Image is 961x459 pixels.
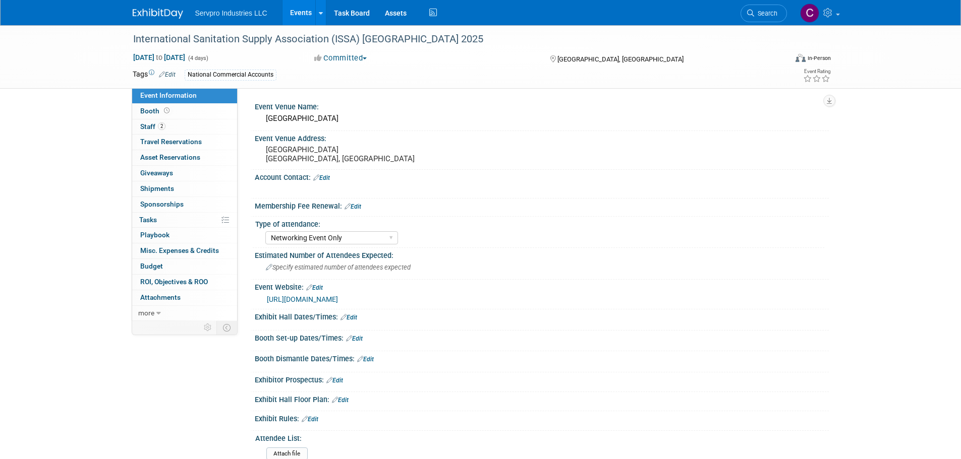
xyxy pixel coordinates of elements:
div: Booth Set-up Dates/Times: [255,331,829,344]
span: Booth not reserved yet [162,107,172,114]
span: Specify estimated number of attendees expected [266,264,411,271]
span: Attachments [140,293,181,301]
a: Edit [159,71,176,78]
a: Tasks [132,213,237,228]
span: Travel Reservations [140,138,202,146]
a: Giveaways [132,166,237,181]
a: Shipments [132,181,237,196]
span: Event Information [140,91,197,99]
img: ExhibitDay [133,9,183,19]
a: Edit [302,416,318,423]
div: [GEOGRAPHIC_DATA] [262,111,821,126]
a: Edit [345,203,361,210]
div: Estimated Number of Attendees Expected: [255,248,829,260]
span: Giveaways [140,169,173,177]
span: Booth [140,107,172,115]
a: Edit [306,284,323,291]
span: more [138,309,154,317]
a: ROI, Objectives & ROO [132,275,237,290]
a: Booth [132,104,237,119]
a: Edit [313,174,330,181]
div: Event Website: [255,280,829,293]
div: National Commercial Accounts [185,70,276,80]
a: Edit [326,377,343,384]
div: Exhibit Hall Dates/Times: [255,309,829,322]
div: Exhibit Rules: [255,411,829,424]
span: ROI, Objectives & ROO [140,278,208,286]
a: Search [741,5,787,22]
a: more [132,306,237,321]
span: Search [754,10,777,17]
a: Budget [132,259,237,274]
a: Travel Reservations [132,135,237,150]
span: Asset Reservations [140,153,200,161]
span: Playbook [140,231,169,239]
td: Tags [133,69,176,81]
div: Membership Fee Renewal: [255,199,829,212]
a: Misc. Expenses & Credits [132,243,237,258]
span: Servpro Industries LLC [195,9,267,17]
a: Edit [346,335,363,342]
div: Exhibitor Prospectus: [255,372,829,385]
span: to [154,53,164,61]
span: Staff [140,122,165,130]
a: Event Information [132,88,237,103]
a: Asset Reservations [132,150,237,165]
div: Account Contact: [255,170,829,183]
div: Booth Dismantle Dates/Times: [255,351,829,364]
span: Budget [140,262,163,270]
div: Event Format [727,52,831,68]
span: Misc. Expenses & Credits [140,246,219,254]
img: Chris Chassagneux [800,4,819,23]
div: Type of attendance: [255,217,824,229]
span: (4 days) [187,55,208,61]
a: Attachments [132,290,237,305]
div: International Sanitation Supply Association (ISSA) [GEOGRAPHIC_DATA] 2025 [130,30,772,48]
a: Staff2 [132,119,237,135]
span: [GEOGRAPHIC_DATA], [GEOGRAPHIC_DATA] [557,55,684,63]
a: Edit [332,397,349,404]
a: Edit [357,356,374,363]
span: Tasks [139,216,157,224]
div: Exhibit Hall Floor Plan: [255,392,829,405]
div: Event Venue Address: [255,131,829,144]
div: Event Rating [803,69,830,74]
button: Committed [311,53,371,63]
span: [DATE] [DATE] [133,53,186,62]
div: In-Person [807,54,831,62]
td: Toggle Event Tabs [216,321,237,334]
a: Playbook [132,228,237,243]
a: [URL][DOMAIN_NAME] [267,295,338,303]
a: Edit [341,314,357,321]
pre: [GEOGRAPHIC_DATA] [GEOGRAPHIC_DATA], [GEOGRAPHIC_DATA] [266,145,483,163]
a: Sponsorships [132,197,237,212]
div: Attendee List: [255,431,824,443]
span: 2 [158,122,165,130]
div: Event Venue Name: [255,99,829,112]
td: Personalize Event Tab Strip [199,321,217,334]
img: Format-Inperson.png [796,54,806,62]
span: Sponsorships [140,200,184,208]
span: Shipments [140,184,174,192]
